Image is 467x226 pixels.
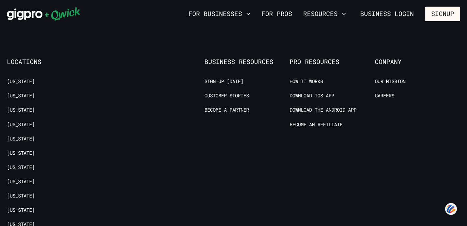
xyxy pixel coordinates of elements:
[7,107,35,113] a: [US_STATE]
[375,78,405,85] a: Our Mission
[204,78,243,85] a: Sign up [DATE]
[7,121,35,128] a: [US_STATE]
[7,164,35,171] a: [US_STATE]
[259,8,295,20] a: For Pros
[290,121,343,128] a: Become an Affiliate
[290,107,356,113] a: Download the Android App
[186,8,253,20] button: For Businesses
[204,107,249,113] a: Become a Partner
[290,58,375,66] span: Pro Resources
[445,203,457,216] img: svg+xml;base64,PHN2ZyB3aWR0aD0iNDQiIGhlaWdodD0iNDQiIHZpZXdCb3g9IjAgMCA0NCA0NCIgZmlsbD0ibm9uZSIgeG...
[204,58,290,66] span: Business Resources
[290,92,334,99] a: Download IOS App
[7,193,35,199] a: [US_STATE]
[7,150,35,156] a: [US_STATE]
[7,92,35,99] a: [US_STATE]
[290,78,323,85] a: How it Works
[375,58,460,66] span: Company
[7,178,35,185] a: [US_STATE]
[7,207,35,213] a: [US_STATE]
[7,136,35,142] a: [US_STATE]
[300,8,349,20] button: Resources
[425,7,460,21] button: Signup
[354,7,420,21] a: Business Login
[375,92,394,99] a: Careers
[7,78,35,85] a: [US_STATE]
[7,58,92,66] span: Locations
[204,92,249,99] a: Customer stories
